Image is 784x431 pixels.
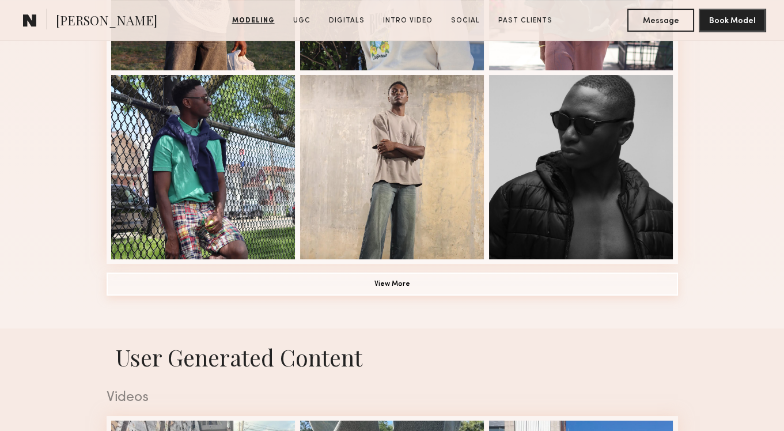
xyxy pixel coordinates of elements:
[107,391,678,405] div: Videos
[289,16,315,26] a: UGC
[627,9,694,32] button: Message
[324,16,369,26] a: Digitals
[97,342,687,372] h1: User Generated Content
[699,9,766,32] button: Book Model
[56,12,157,32] span: [PERSON_NAME]
[378,16,437,26] a: Intro Video
[107,273,678,296] button: View More
[494,16,557,26] a: Past Clients
[228,16,279,26] a: Modeling
[699,15,766,25] a: Book Model
[446,16,484,26] a: Social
